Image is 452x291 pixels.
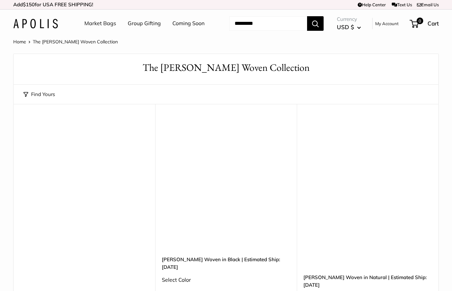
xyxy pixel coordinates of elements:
span: Cart [428,20,439,27]
a: My Account [375,20,399,27]
button: Find Yours [23,90,55,99]
a: Market Bags [84,19,116,28]
img: Apolis [13,19,58,28]
a: Mercado Woven in Black | Estimated Ship: Oct. 19thMercado Woven in Black | Estimated Ship: Oct. 19th [162,121,290,249]
span: The [PERSON_NAME] Woven Collection [33,39,118,45]
a: Help Center [358,2,386,7]
div: Select Color [162,275,290,285]
span: 0 [417,18,423,24]
span: Currency [337,15,361,24]
a: Group Gifting [128,19,161,28]
a: Mercado Woven in Natural | Estimated Ship: Oct. 19thMercado Woven in Natural | Estimated Ship: Oc... [303,121,432,249]
input: Search... [229,16,307,31]
a: Email Us [417,2,439,7]
a: Home [13,39,26,45]
h1: The [PERSON_NAME] Woven Collection [23,61,429,75]
span: USD $ [337,24,354,30]
nav: Breadcrumb [13,37,118,46]
a: [PERSON_NAME] Woven in Natural | Estimated Ship: [DATE] [303,273,432,289]
span: $150 [23,1,35,8]
a: Coming Soon [172,19,204,28]
a: 0 Cart [410,18,439,29]
a: Text Us [392,2,412,7]
a: [PERSON_NAME] Woven in Black | Estimated Ship: [DATE] [162,256,290,271]
button: Search [307,16,324,31]
button: USD $ [337,22,361,32]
